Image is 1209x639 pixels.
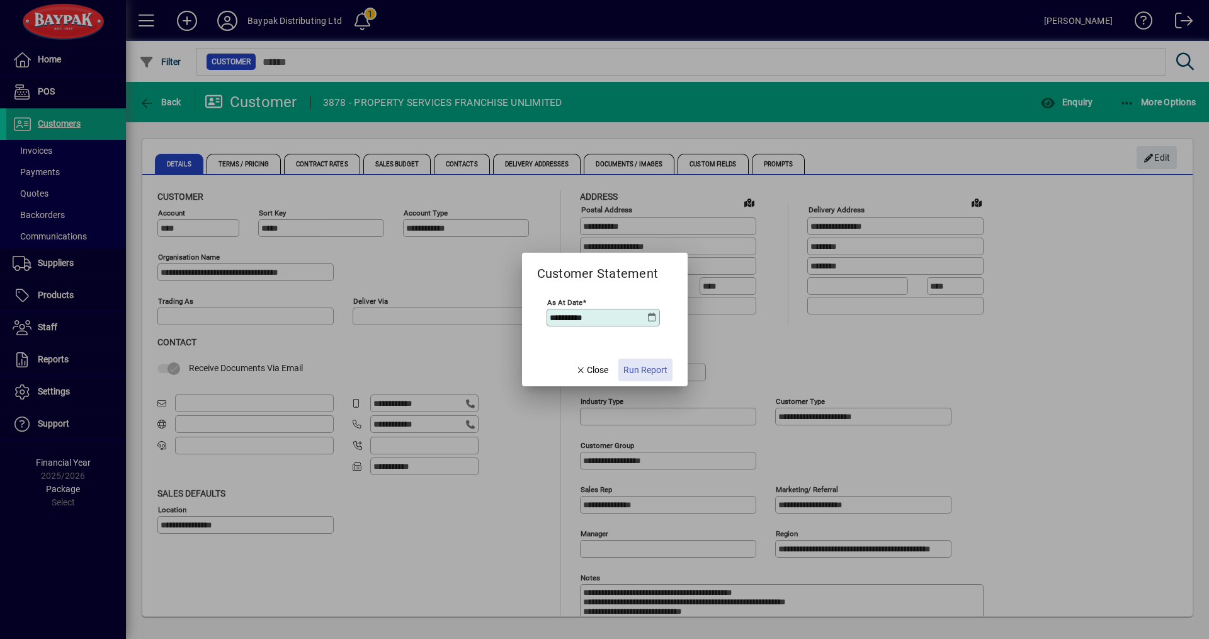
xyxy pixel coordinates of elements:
span: Close [576,364,608,377]
button: Run Report [618,359,673,381]
h2: Customer Statement [522,253,674,284]
button: Close [570,359,613,381]
mat-label: As at Date [547,298,582,307]
span: Run Report [623,364,667,377]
